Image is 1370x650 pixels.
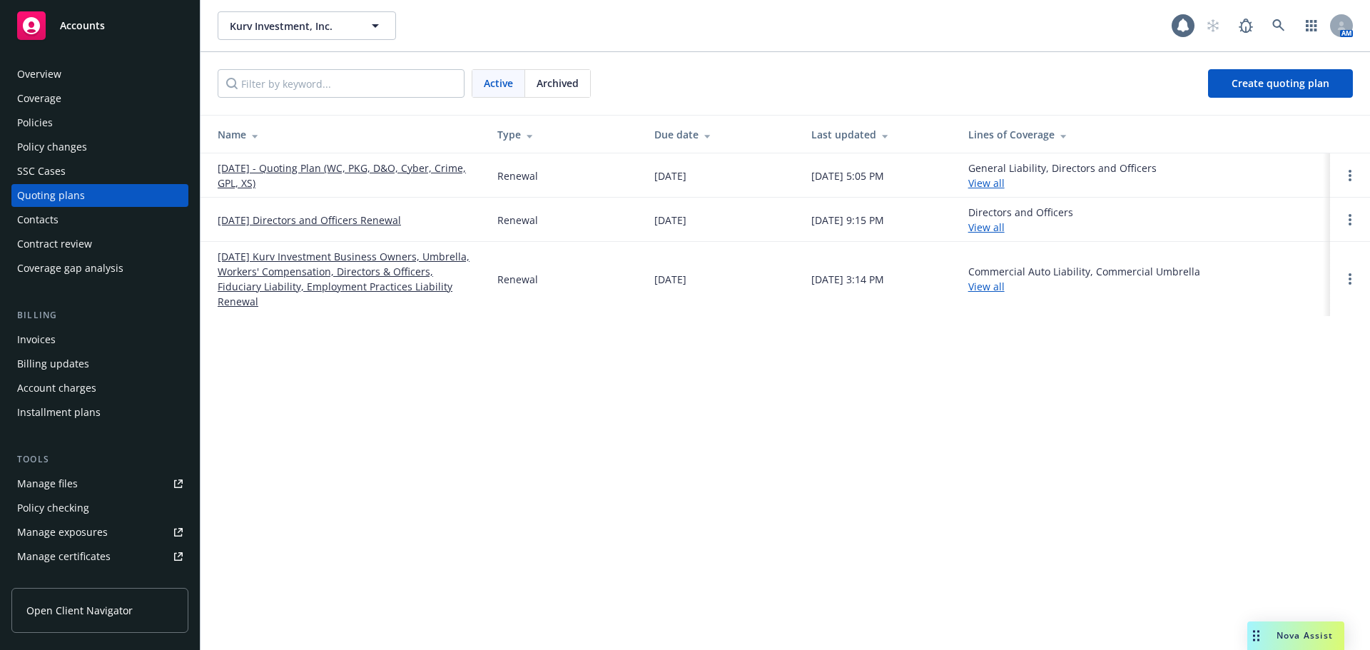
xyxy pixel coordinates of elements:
a: [DATE] Directors and Officers Renewal [218,213,401,228]
div: [DATE] [654,168,686,183]
div: Manage files [17,472,78,495]
a: Overview [11,63,188,86]
a: Invoices [11,328,188,351]
div: General Liability, Directors and Officers [968,161,1157,191]
div: Due date [654,127,788,142]
a: Coverage [11,87,188,110]
a: Account charges [11,377,188,400]
div: Tools [11,452,188,467]
a: Quoting plans [11,184,188,207]
span: Nova Assist [1277,629,1333,641]
a: Manage certificates [11,545,188,568]
a: [DATE] Kurv Investment Business Owners, Umbrella, Workers' Compensation, Directors & Officers, Fi... [218,249,475,309]
div: Manage certificates [17,545,111,568]
a: Open options [1341,211,1359,228]
div: Renewal [497,168,538,183]
div: Type [497,127,631,142]
a: Switch app [1297,11,1326,40]
a: Report a Bug [1232,11,1260,40]
a: SSC Cases [11,160,188,183]
div: Directors and Officers [968,205,1073,235]
a: Policy changes [11,136,188,158]
a: Contacts [11,208,188,231]
div: [DATE] 5:05 PM [811,168,884,183]
div: SSC Cases [17,160,66,183]
div: Installment plans [17,401,101,424]
button: Kurv Investment, Inc. [218,11,396,40]
a: Open options [1341,270,1359,288]
span: Accounts [60,20,105,31]
a: Manage exposures [11,521,188,544]
a: Accounts [11,6,188,46]
div: Policy checking [17,497,89,519]
div: Billing [11,308,188,323]
input: Filter by keyword... [218,69,465,98]
div: [DATE] [654,272,686,287]
a: Coverage gap analysis [11,257,188,280]
div: Renewal [497,213,538,228]
div: Policies [17,111,53,134]
a: Start snowing [1199,11,1227,40]
a: Open options [1341,167,1359,184]
div: Invoices [17,328,56,351]
span: Open Client Navigator [26,603,133,618]
div: Policy changes [17,136,87,158]
a: Manage claims [11,569,188,592]
button: Nova Assist [1247,621,1344,650]
div: Lines of Coverage [968,127,1319,142]
a: View all [968,176,1005,190]
div: [DATE] 3:14 PM [811,272,884,287]
a: Manage files [11,472,188,495]
div: Account charges [17,377,96,400]
a: Contract review [11,233,188,255]
a: Installment plans [11,401,188,424]
div: Last updated [811,127,945,142]
div: Commercial Auto Liability, Commercial Umbrella [968,264,1200,294]
div: Overview [17,63,61,86]
a: [DATE] - Quoting Plan (WC, PKG, D&O, Cyber, Crime, GPL, XS) [218,161,475,191]
span: Active [484,76,513,91]
div: Contacts [17,208,59,231]
span: Kurv Investment, Inc. [230,19,353,34]
div: Contract review [17,233,92,255]
span: Archived [537,76,579,91]
div: Renewal [497,272,538,287]
div: Manage exposures [17,521,108,544]
div: Name [218,127,475,142]
div: Manage claims [17,569,89,592]
div: Quoting plans [17,184,85,207]
a: Search [1264,11,1293,40]
div: Coverage gap analysis [17,257,123,280]
a: Policy checking [11,497,188,519]
a: Create quoting plan [1208,69,1353,98]
div: Billing updates [17,352,89,375]
div: Drag to move [1247,621,1265,650]
a: Policies [11,111,188,134]
span: Create quoting plan [1232,76,1329,90]
a: View all [968,220,1005,234]
a: Billing updates [11,352,188,375]
div: [DATE] 9:15 PM [811,213,884,228]
a: View all [968,280,1005,293]
div: [DATE] [654,213,686,228]
div: Coverage [17,87,61,110]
